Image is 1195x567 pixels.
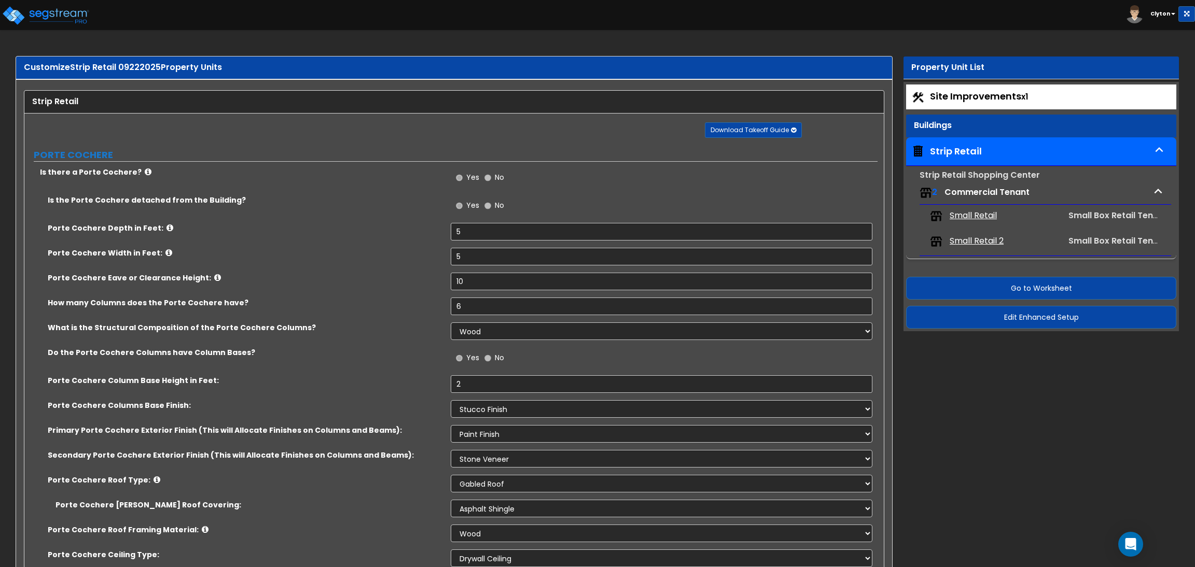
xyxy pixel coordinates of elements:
button: Go to Worksheet [906,277,1176,300]
button: Edit Enhanced Setup [906,306,1176,329]
label: Do the Porte Cochere Columns have Column Bases? [48,347,443,358]
span: Commercial Tenant [944,186,1030,198]
span: No [495,172,504,182]
span: Download Takeoff Guide [711,125,789,134]
span: Strip Retail 09222025 [70,61,161,73]
span: Small Retail 2 [950,235,1004,247]
label: Porte Cochere Columns Base Finish: [48,400,443,410]
div: Property Unit List [911,62,1171,74]
span: Yes [466,172,479,182]
label: Porte Cochere Ceiling Type: [48,549,443,560]
div: Strip Retail [930,145,982,158]
i: click for more info! [165,249,172,257]
span: No [495,352,504,363]
input: No [484,200,491,211]
div: Open Intercom Messenger [1118,532,1143,557]
label: Porte Cochere Width in Feet: [48,248,443,258]
label: Is there a Porte Cochere? [40,167,443,177]
img: tenants.png [930,210,942,222]
img: tenants.png [930,235,942,248]
i: click for more info! [214,274,221,281]
b: Clyton [1150,10,1170,18]
span: Small Retail [950,210,997,222]
i: click for more info! [154,476,160,484]
label: Porte Cochere Roof Type: [48,475,443,485]
img: tenants.png [920,187,932,199]
input: Yes [456,352,463,364]
label: Is the Porte Cochere detached from the Building? [48,195,443,205]
img: building.svg [911,145,925,158]
input: Yes [456,172,463,183]
span: Small Box Retail Tenant [1068,235,1168,247]
button: Download Takeoff Guide [705,122,802,138]
span: Yes [466,352,479,363]
img: Construction.png [911,91,925,104]
span: No [495,200,504,210]
small: x1 [1021,91,1028,102]
label: Primary Porte Cochere Exterior Finish (This will Allocate Finishes on Columns and Beams): [48,425,443,435]
label: What is the Structural Composition of the Porte Cochere Columns? [48,322,443,333]
span: Strip Retail [911,145,982,158]
input: No [484,352,491,364]
i: click for more info! [202,526,209,533]
img: avatar.png [1125,5,1144,23]
label: Secondary Porte Cochere Exterior Finish (This will Allocate Finishes on Columns and Beams): [48,450,443,460]
span: Site Improvements [930,90,1028,103]
div: Strip Retail [32,96,876,108]
span: 2 [932,186,937,198]
label: Porte Cochere Eave or Clearance Height: [48,273,443,283]
input: No [484,172,491,183]
label: How many Columns does the Porte Cochere have? [48,297,443,308]
span: Small Box Retail Tenant [1068,209,1168,221]
img: logo_pro_r.png [2,5,90,26]
label: Porte Cochere [PERSON_NAME] Roof Covering: [55,500,443,510]
label: Porte Cochere Roof Framing Material: [48,525,443,535]
div: Buildings [914,120,1169,132]
label: Porte Cochere Depth in Feet: [48,223,443,233]
div: Customize Property Units [24,62,884,74]
label: PORTE COCHERE [34,148,878,162]
label: Porte Cochere Column Base Height in Feet: [48,375,443,386]
i: click for more info! [145,168,151,176]
i: click for more info! [166,224,173,232]
input: Yes [456,200,463,211]
small: Strip Retail Shopping Center [920,169,1040,181]
span: Yes [466,200,479,210]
